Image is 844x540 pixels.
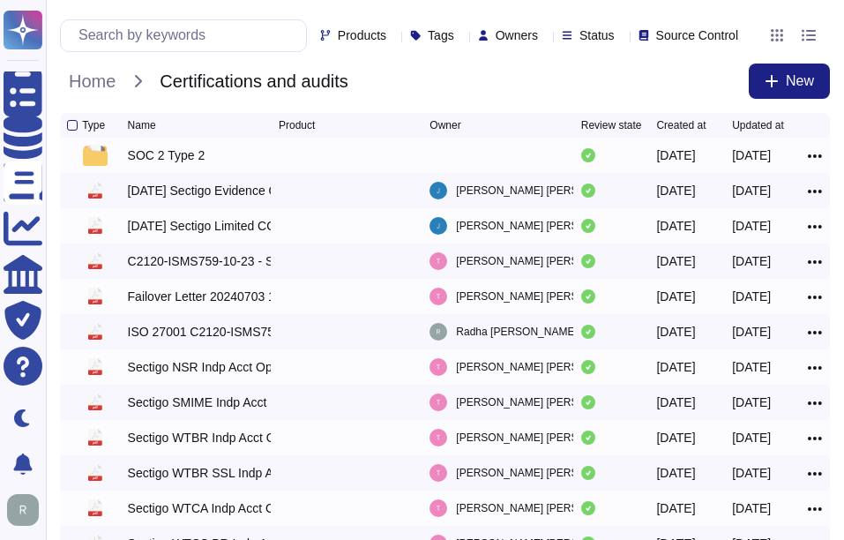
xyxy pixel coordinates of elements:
div: [DATE] [732,288,771,305]
img: user [429,394,447,411]
img: user [429,358,447,376]
img: folder [83,145,108,166]
div: [DATE] [656,358,695,376]
div: Sectigo NSR Indp Acct Opinion and Mgmt Assertion [DATE] - FINAL.pdf [128,358,272,376]
div: [DATE] [656,252,695,270]
span: Created at [656,120,706,131]
div: [DATE] [732,464,771,482]
div: [DATE] [732,323,771,341]
img: user [429,429,447,446]
div: [DATE] [732,499,771,517]
span: [PERSON_NAME] [PERSON_NAME] [456,394,633,411]
img: user [429,252,447,270]
div: [DATE] [656,217,695,235]
span: Updated at [732,120,784,131]
div: [DATE] [656,146,695,164]
span: Name [128,120,156,131]
div: [DATE] Sectigo Evidence Only Cyber COI.pdf [128,182,272,199]
span: Radha [PERSON_NAME] [456,323,577,341]
div: [DATE] [732,394,771,411]
div: [DATE] Sectigo Limited COI.pdf [128,217,272,235]
img: user [429,464,447,482]
input: Search by keywords [70,20,306,51]
img: user [429,217,447,235]
div: [DATE] [732,182,771,199]
div: Sectigo WTBR SSL Indp Acct Opinion and Mgmt Assertion [DATE] - FINAL.pdf [128,464,272,482]
span: Owners [496,29,538,41]
img: user [429,288,447,305]
div: Sectigo WTCA Indp Acct Opinion and Mgmt Assertion [DATE] - FINAL.pdf [128,499,272,517]
span: [PERSON_NAME] [PERSON_NAME] [456,429,633,446]
div: Sectigo SMIME Indp Acct Opinion and Mgmt Assertion [DATE] - FINAL.pdf [128,394,272,411]
div: [DATE] [732,146,771,164]
div: [DATE] [656,464,695,482]
span: Tags [428,29,454,41]
span: Source Control [656,29,738,41]
span: Certifications and audits [151,68,356,94]
div: [DATE] [656,394,695,411]
span: [PERSON_NAME] [PERSON_NAME] [456,358,633,376]
div: C2120-ISMS759-10-23 - SC certificates.pdf [128,252,272,270]
div: [DATE] [732,358,771,376]
div: Sectigo WTBR Indp Acct Opinion and Mgmt Assertion [DATE] - FINAL (1).pdf [128,429,272,446]
span: [PERSON_NAME] [PERSON_NAME] [456,182,633,199]
span: New [786,74,814,88]
span: [PERSON_NAME] [PERSON_NAME] [456,464,633,482]
img: user [429,499,447,517]
div: [DATE] [656,288,695,305]
div: [DATE] [656,429,695,446]
span: [PERSON_NAME] [PERSON_NAME] [456,499,633,517]
span: [PERSON_NAME] [PERSON_NAME] [456,217,633,235]
button: New [749,64,830,99]
div: SOC 2 Type 2 [128,146,205,164]
div: [DATE] [656,499,695,517]
img: user [429,182,447,199]
img: user [429,323,447,341]
div: [DATE] [656,323,695,341]
span: Status [579,29,615,41]
div: Failover Letter 20240703 1.pdf [128,288,272,305]
span: [PERSON_NAME] [PERSON_NAME] [456,252,633,270]
span: Home [60,68,124,94]
div: [DATE] [732,252,771,270]
div: [DATE] [732,217,771,235]
div: [DATE] [656,182,695,199]
span: Owner [429,120,460,131]
img: user [7,494,39,526]
button: user [4,491,51,529]
span: Type [82,120,105,131]
span: Review state [581,120,642,131]
span: [PERSON_NAME] [PERSON_NAME] [456,288,633,305]
div: ISO 27001 C2120-ISMS759-10-23 - SC certificates Sectigo - Copy.pdf [128,323,272,341]
span: Products [338,29,386,41]
span: Product [279,120,315,131]
div: [DATE] [732,429,771,446]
